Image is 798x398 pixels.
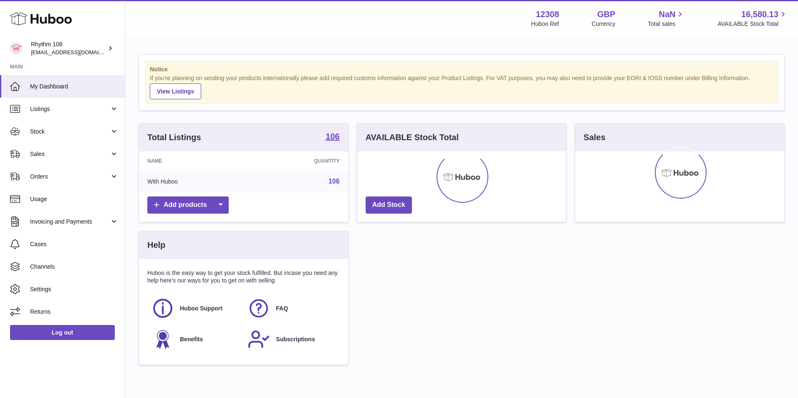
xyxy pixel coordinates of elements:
[659,9,675,20] span: NaN
[648,20,685,28] span: Total sales
[180,335,203,343] span: Benefits
[276,305,288,312] span: FAQ
[30,128,110,136] span: Stock
[180,305,222,312] span: Huboo Support
[536,9,559,20] strong: 12308
[30,173,110,181] span: Orders
[30,285,119,293] span: Settings
[247,328,335,350] a: Subscriptions
[150,65,773,73] strong: Notice
[741,9,778,20] span: 16,580.13
[30,263,119,271] span: Channels
[717,9,788,28] a: 16,580.13 AVAILABLE Stock Total
[139,171,249,192] td: With Huboo
[276,335,315,343] span: Subscriptions
[30,240,119,248] span: Cases
[592,20,616,28] div: Currency
[30,218,110,226] span: Invoicing and Payments
[30,195,119,203] span: Usage
[152,297,239,320] a: Huboo Support
[328,178,340,185] a: 106
[326,132,339,142] a: 106
[30,308,119,316] span: Returns
[10,325,115,340] a: Log out
[150,74,773,99] div: If you're planning on sending your products internationally please add required customs informati...
[247,297,335,320] a: FAQ
[147,269,340,285] p: Huboo is the easy way to get your stock fulfilled. But incase you need any help here's our ways f...
[10,42,23,55] img: internalAdmin-12308@internal.huboo.com
[249,151,348,171] th: Quantity
[147,132,201,143] h3: Total Listings
[583,132,605,143] h3: Sales
[152,328,239,350] a: Benefits
[597,9,615,20] strong: GBP
[147,196,229,214] a: Add products
[30,150,110,158] span: Sales
[326,132,339,141] strong: 106
[648,9,685,28] a: NaN Total sales
[30,83,119,91] span: My Dashboard
[150,83,201,99] a: View Listings
[139,151,249,171] th: Name
[31,49,123,55] span: [EMAIL_ADDRESS][DOMAIN_NAME]
[147,239,165,251] h3: Help
[531,20,559,28] div: Huboo Ref
[366,196,412,214] a: Add Stock
[366,132,459,143] h3: AVAILABLE Stock Total
[30,105,110,113] span: Listings
[31,40,106,56] div: Rhythm 108
[717,20,788,28] span: AVAILABLE Stock Total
